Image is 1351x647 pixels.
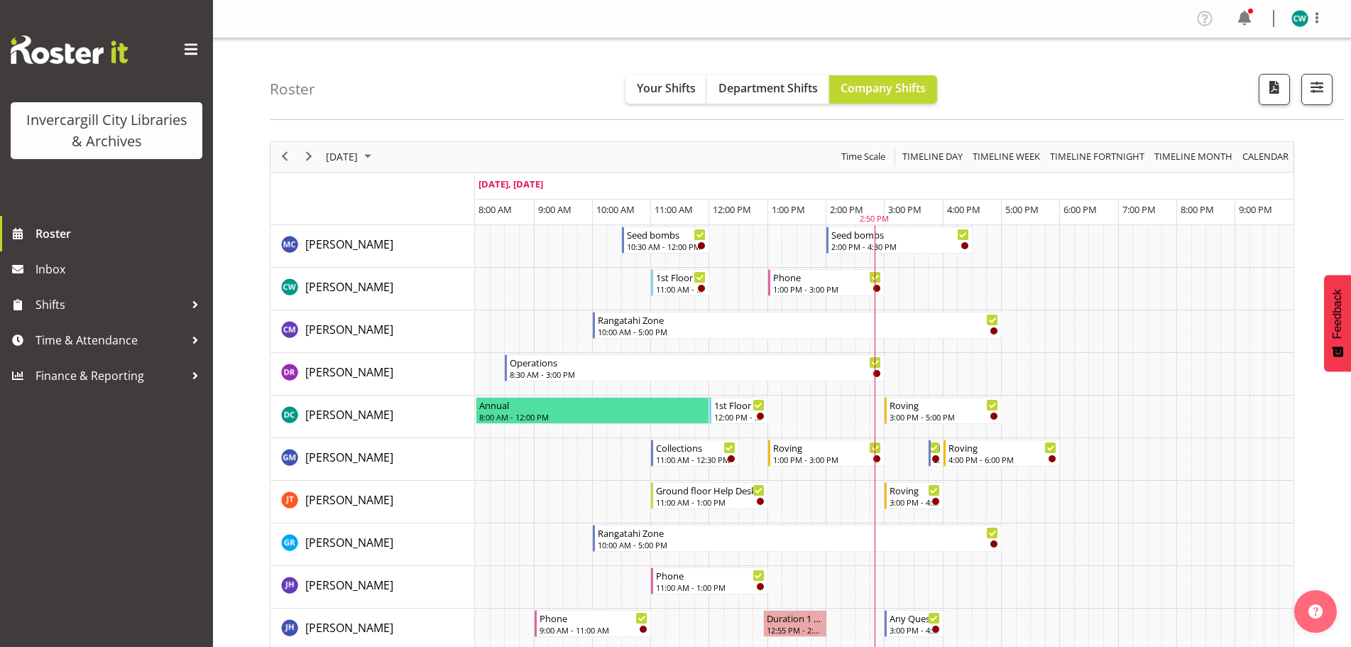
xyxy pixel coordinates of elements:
div: 11:00 AM - 1:00 PM [656,582,765,593]
div: 11:00 AM - 1:00 PM [656,496,765,508]
div: Donald Cunningham"s event - Roving Begin From Thursday, September 25, 2025 at 3:00:00 PM GMT+12:0... [885,397,1002,424]
div: Any Questions [890,611,939,625]
span: Timeline Day [901,148,964,165]
span: Timeline Month [1153,148,1234,165]
a: [PERSON_NAME] [305,534,393,551]
span: Inbox [35,259,206,280]
div: 2:00 PM - 4:30 PM [831,241,969,252]
span: Timeline Week [971,148,1041,165]
div: 8:00 AM - 12:00 PM [479,411,706,423]
img: Rosterit website logo [11,36,128,64]
div: Phone [656,568,765,582]
div: 3:00 PM - 5:00 PM [890,411,998,423]
span: 9:00 PM [1239,203,1272,216]
div: Gabriel McKay Smith"s event - Roving Begin From Thursday, September 25, 2025 at 4:00:00 PM GMT+12... [943,440,1061,467]
div: Phone [773,270,882,284]
a: [PERSON_NAME] [305,321,393,338]
span: 8:00 PM [1181,203,1214,216]
div: 2:50 PM [860,213,889,225]
div: 9:00 AM - 11:00 AM [540,624,648,636]
button: Timeline Day [900,148,966,165]
div: 10:30 AM - 12:00 PM [627,241,706,252]
td: Gabriel McKay Smith resource [270,438,475,481]
span: [PERSON_NAME] [305,236,393,252]
span: [PERSON_NAME] [305,620,393,636]
a: [PERSON_NAME] [305,406,393,423]
div: 11:00 AM - 12:30 PM [656,454,735,465]
div: Chamique Mamolo"s event - Rangatahi Zone Begin From Thursday, September 25, 2025 at 10:00:00 AM G... [593,312,1002,339]
div: Roving [890,483,939,497]
a: [PERSON_NAME] [305,491,393,509]
div: 10:00 AM - 5:00 PM [598,539,998,550]
div: Operations [510,355,881,369]
div: next period [297,142,321,172]
div: Rangatahi Zone [598,312,998,327]
span: 5:00 PM [1005,203,1039,216]
div: Jill Harpur"s event - Phone Begin From Thursday, September 25, 2025 at 11:00:00 AM GMT+12:00 Ends... [651,567,768,594]
div: Debra Robinson"s event - Operations Begin From Thursday, September 25, 2025 at 8:30:00 AM GMT+12:... [505,354,885,381]
img: help-xxl-2.png [1308,604,1323,619]
div: 1:00 PM - 3:00 PM [773,454,882,465]
button: Timeline Week [970,148,1043,165]
button: Time Scale [839,148,888,165]
span: [PERSON_NAME] [305,535,393,550]
div: Ground floor Help Desk [656,483,765,497]
div: Glen Tomlinson"s event - Roving Begin From Thursday, September 25, 2025 at 3:00:00 PM GMT+12:00 E... [885,482,943,509]
td: Catherine Wilson resource [270,268,475,310]
div: Phone [540,611,648,625]
button: Company Shifts [829,75,937,104]
div: Donald Cunningham"s event - Annual Begin From Thursday, September 25, 2025 at 8:00:00 AM GMT+12:0... [476,397,709,424]
div: 8:30 AM - 3:00 PM [510,369,881,380]
div: Catherine Wilson"s event - Phone Begin From Thursday, September 25, 2025 at 1:00:00 PM GMT+12:00 ... [768,269,885,296]
td: Debra Robinson resource [270,353,475,396]
div: previous period [273,142,297,172]
button: Feedback - Show survey [1324,275,1351,371]
div: Gabriel McKay Smith"s event - Roving Begin From Thursday, September 25, 2025 at 1:00:00 PM GMT+12... [768,440,885,467]
div: Annual [479,398,706,412]
td: Glen Tomlinson resource [270,481,475,523]
span: 2:00 PM [830,203,863,216]
div: Grace Roscoe-Squires"s event - Rangatahi Zone Begin From Thursday, September 25, 2025 at 10:00:00... [593,525,1002,552]
span: [PERSON_NAME] [305,279,393,295]
span: [PERSON_NAME] [305,322,393,337]
span: Department Shifts [718,80,818,96]
div: 1st Floor Desk [714,398,764,412]
div: New book tagging [934,440,940,455]
div: Seed bombs [831,227,969,241]
div: 3:45 PM - 4:00 PM [934,454,940,465]
button: Your Shifts [625,75,707,104]
div: 3:00 PM - 4:00 PM [890,624,939,636]
span: [PERSON_NAME] [305,577,393,593]
td: Grace Roscoe-Squires resource [270,523,475,566]
span: [PERSON_NAME] [305,450,393,465]
div: Rangatahi Zone [598,526,998,540]
div: 12:00 PM - 1:00 PM [714,411,764,423]
div: 3:00 PM - 4:00 PM [890,496,939,508]
span: Company Shifts [841,80,926,96]
div: Duration 1 hours - [PERSON_NAME] [767,611,824,625]
div: 1st Floor Desk [656,270,706,284]
div: Gabriel McKay Smith"s event - Collections Begin From Thursday, September 25, 2025 at 11:00:00 AM ... [651,440,738,467]
button: Next [300,148,319,165]
div: Jillian Hunter"s event - Phone Begin From Thursday, September 25, 2025 at 9:00:00 AM GMT+12:00 En... [535,610,652,637]
a: [PERSON_NAME] [305,236,393,253]
span: calendar [1241,148,1290,165]
div: 11:00 AM - 12:00 PM [656,283,706,295]
div: Gabriel McKay Smith"s event - New book tagging Begin From Thursday, September 25, 2025 at 3:45:00... [929,440,943,467]
div: Collections [656,440,735,455]
div: Invercargill City Libraries & Archives [25,109,188,152]
a: [PERSON_NAME] [305,449,393,466]
button: Download a PDF of the roster for the current day [1259,74,1290,105]
div: Aurora Catu"s event - Seed bombs Begin From Thursday, September 25, 2025 at 2:00:00 PM GMT+12:00 ... [826,227,973,254]
div: Roving [773,440,882,455]
span: [DATE] [324,148,359,165]
div: Roving [890,398,998,412]
button: Filter Shifts [1301,74,1333,105]
td: Aurora Catu resource [270,225,475,268]
span: [DATE], [DATE] [478,178,543,190]
span: [PERSON_NAME] [305,492,393,508]
div: Seed bombs [627,227,706,241]
div: 10:00 AM - 5:00 PM [598,326,998,337]
span: 3:00 PM [888,203,921,216]
span: Time & Attendance [35,330,185,351]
